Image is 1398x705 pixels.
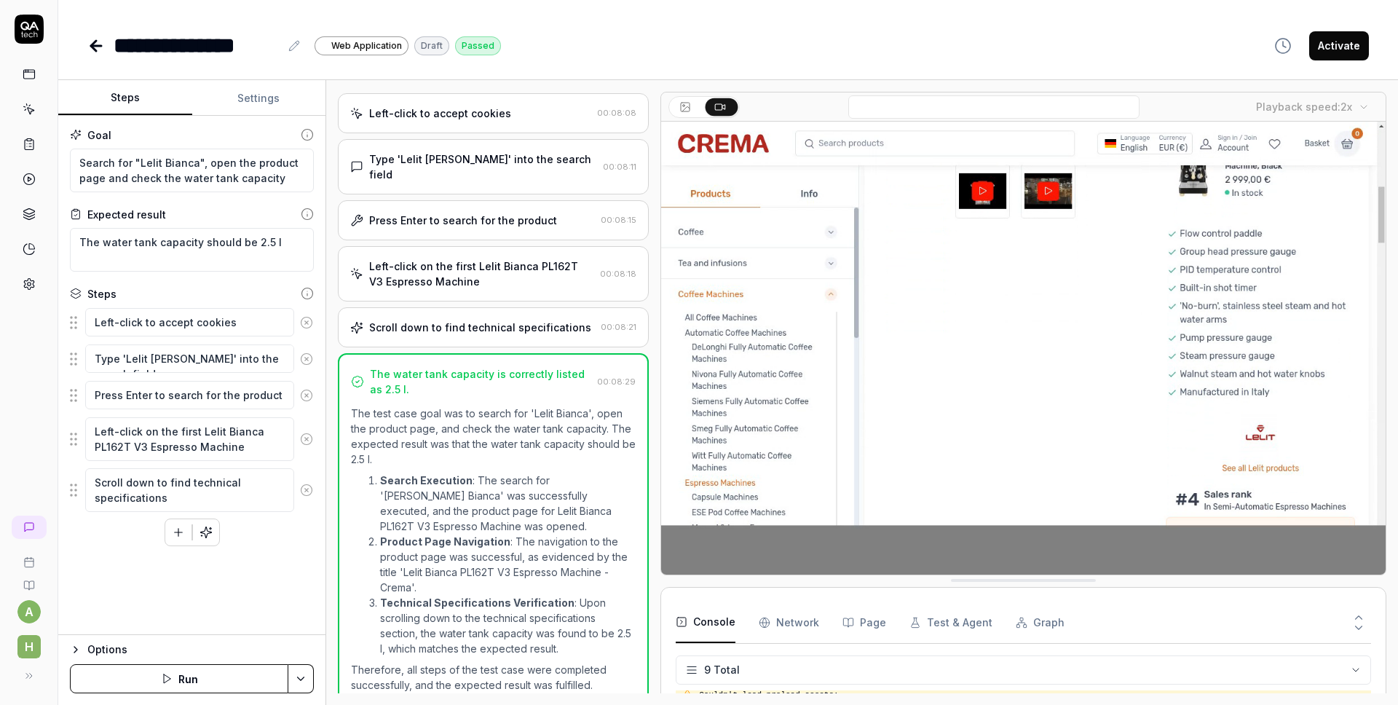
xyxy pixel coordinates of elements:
[70,641,314,658] button: Options
[331,39,402,52] span: Web Application
[70,417,314,462] div: Suggestions
[597,108,636,118] time: 00:08:08
[87,286,116,302] div: Steps
[70,380,314,411] div: Suggestions
[603,162,636,172] time: 00:08:11
[17,600,41,623] button: a
[1265,31,1300,60] button: View version history
[369,259,594,289] div: Left-click on the first Lelit Bianca PL162T V3 Espresso Machine
[759,602,819,643] button: Network
[380,595,636,656] li: : Upon scrolling down to the technical specifications section, the water tank capacity was found ...
[70,344,314,374] div: Suggestions
[676,602,735,643] button: Console
[380,535,510,548] strong: Product Page Navigation
[294,344,319,374] button: Remove step
[294,381,319,410] button: Remove step
[351,406,636,467] p: The test case goal was to search for 'Lelit Bianca', open the product page, and check the water t...
[6,623,52,661] button: h
[192,81,326,116] button: Settings
[70,468,314,513] div: Suggestions
[294,308,319,337] button: Remove step
[369,213,557,228] div: Press Enter to search for the product
[1016,602,1065,643] button: Graph
[6,545,52,568] a: Book a call with us
[70,664,288,693] button: Run
[455,36,501,55] div: Passed
[87,127,111,143] div: Goal
[842,602,886,643] button: Page
[87,641,314,658] div: Options
[370,366,591,397] div: The water tank capacity is correctly listed as 2.5 l.
[380,473,636,534] li: : The search for '[PERSON_NAME] Bianca' was successfully executed, and the product page for Lelit...
[601,215,636,225] time: 00:08:15
[6,568,52,591] a: Documentation
[369,151,597,182] div: Type 'Lelit [PERSON_NAME]' into the search field
[315,36,408,55] a: Web Application
[12,516,47,539] a: New conversation
[369,320,591,335] div: Scroll down to find technical specifications
[294,425,319,454] button: Remove step
[380,474,473,487] strong: Search Execution
[87,207,166,222] div: Expected result
[600,269,636,279] time: 00:08:18
[601,322,636,332] time: 00:08:21
[414,36,449,55] div: Draft
[380,596,574,609] strong: Technical Specifications Verification
[351,662,636,693] p: Therefore, all steps of the test case were completed successfully, and the expected result was fu...
[58,81,192,116] button: Steps
[1256,99,1352,114] div: Playback speed:
[294,476,319,505] button: Remove step
[380,534,636,595] li: : The navigation to the product page was successful, as evidenced by the title 'Lelit Bianca PL16...
[70,307,314,338] div: Suggestions
[369,106,511,121] div: Left-click to accept cookies
[909,602,992,643] button: Test & Agent
[17,635,41,658] span: h
[1309,31,1369,60] button: Activate
[597,377,636,387] time: 00:08:29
